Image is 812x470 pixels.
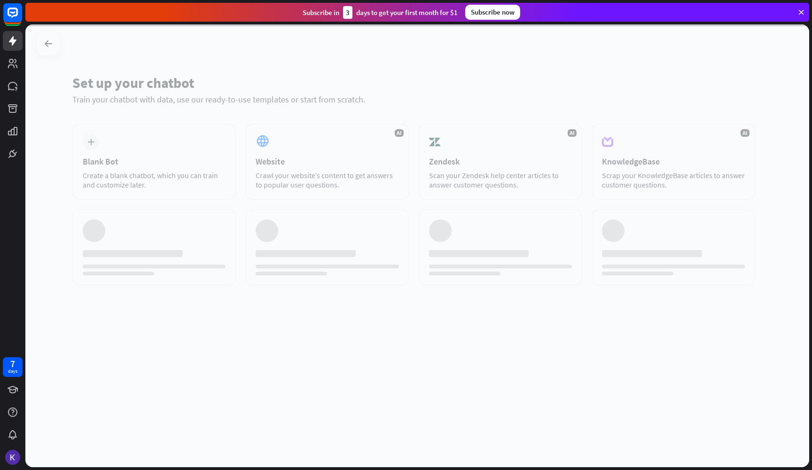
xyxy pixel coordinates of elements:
a: 7 days [3,357,23,377]
div: days [8,368,17,375]
div: 3 [343,6,352,19]
div: Subscribe now [465,5,520,20]
div: 7 [10,360,15,368]
div: Subscribe in days to get your first month for $1 [303,6,458,19]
